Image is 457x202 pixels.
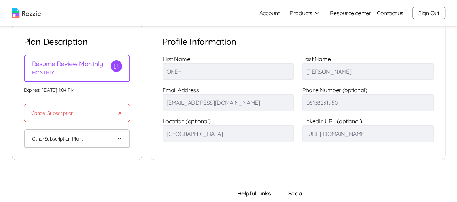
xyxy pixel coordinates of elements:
h5: Helpful Links [237,189,271,198]
button: Sign Out [412,7,445,19]
label: Phone Number (optional) [302,86,367,94]
p: Profile Information [163,36,434,47]
a: Account [254,6,285,20]
a: Contact us [377,9,404,17]
p: Plan description [24,36,130,47]
label: Email Address [163,86,199,94]
h5: Social [288,189,314,198]
button: Cancel Subscription [24,104,130,122]
p: Expires: [DATE] 1:04 PM [24,86,130,94]
label: First Name [163,55,190,63]
a: Resource center [330,9,371,17]
label: Last Name [302,55,331,63]
button: OtherSubscription Plans [32,130,122,147]
label: Location (optional) [163,117,211,125]
button: Products [290,9,320,17]
p: Resume Review Monthly [32,60,103,68]
p: MONTHLY [32,69,103,76]
label: LinkedIn URL (optional) [302,117,362,125]
img: logo [12,8,41,18]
